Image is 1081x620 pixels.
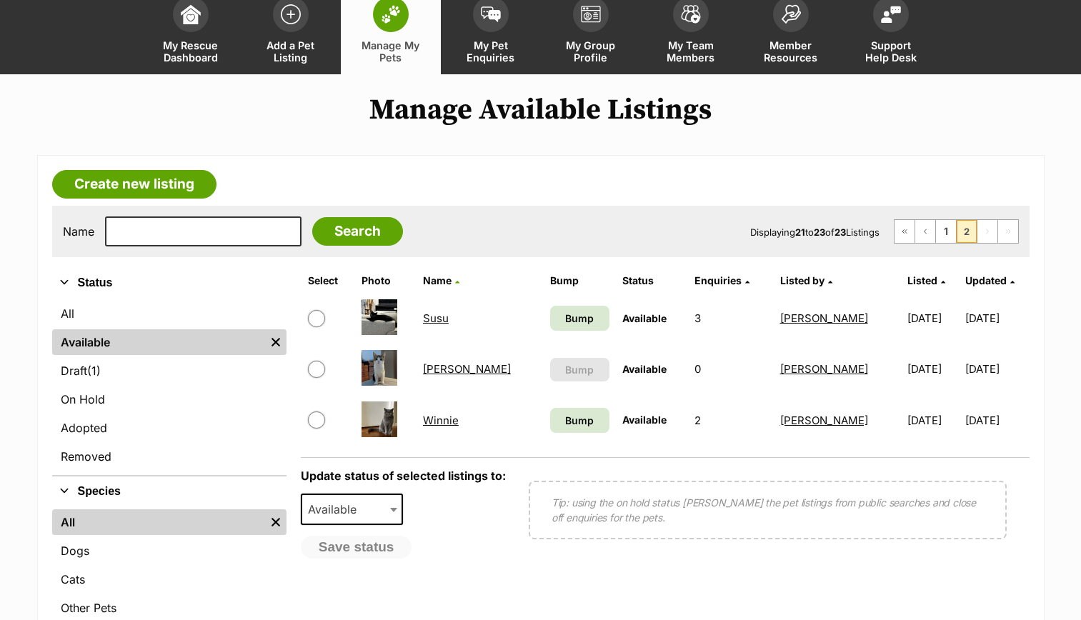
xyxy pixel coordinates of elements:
[565,413,594,428] span: Bump
[52,329,265,355] a: Available
[423,274,459,286] a: Name
[622,363,667,375] span: Available
[617,269,687,292] th: Status
[814,226,825,238] strong: 23
[565,362,594,377] span: Bump
[52,482,287,501] button: Species
[559,39,623,64] span: My Group Profile
[281,4,301,24] img: add-pet-listing-icon-0afa8454b4691262ce3f59096e99ab1cd57d4a30225e0717b998d2c9b9846f56.svg
[894,219,1019,244] nav: Pagination
[52,444,287,469] a: Removed
[965,274,1015,286] a: Updated
[835,226,846,238] strong: 23
[52,301,287,326] a: All
[52,415,287,441] a: Adopted
[781,4,801,24] img: member-resources-icon-8e73f808a243e03378d46382f2149f9095a855e16c252ad45f914b54edf8863c.svg
[550,358,609,381] button: Bump
[423,274,452,286] span: Name
[998,220,1018,243] span: Last page
[957,220,977,243] span: Page 2
[481,6,501,22] img: pet-enquiries-icon-7e3ad2cf08bfb03b45e93fb7055b45f3efa6380592205ae92323e6603595dc1f.svg
[780,414,868,427] a: [PERSON_NAME]
[52,358,287,384] a: Draft
[750,226,880,238] span: Displaying to of Listings
[544,269,615,292] th: Bump
[659,39,723,64] span: My Team Members
[87,362,101,379] span: (1)
[52,170,216,199] a: Create new listing
[259,39,323,64] span: Add a Pet Listing
[689,294,773,343] td: 3
[759,39,823,64] span: Member Resources
[881,6,901,23] img: help-desk-icon-fdf02630f3aa405de69fd3d07c3f3aa587a6932b1a1747fa1d2bba05be0121f9.svg
[301,494,404,525] span: Available
[581,6,601,23] img: group-profile-icon-3fa3cf56718a62981997c0bc7e787c4b2cf8bcc04b72c1350f741eb67cf2f40e.svg
[356,269,416,292] th: Photo
[63,225,94,238] label: Name
[423,414,459,427] a: Winnie
[423,311,449,325] a: Susu
[52,538,287,564] a: Dogs
[694,274,742,286] span: translation missing: en.admin.listings.index.attributes.enquiries
[552,495,984,525] p: Tip: using the on hold status [PERSON_NAME] the pet listings from public searches and close off e...
[977,220,997,243] span: Next page
[902,344,964,394] td: [DATE]
[859,39,923,64] span: Support Help Desk
[694,274,749,286] a: Enquiries
[915,220,935,243] a: Previous page
[52,566,287,592] a: Cats
[550,306,609,331] a: Bump
[181,4,201,24] img: dashboard-icon-eb2f2d2d3e046f16d808141f083e7271f6b2e854fb5c12c21221c1fb7104beca.svg
[965,396,1027,445] td: [DATE]
[52,274,287,292] button: Status
[622,414,667,426] span: Available
[689,396,773,445] td: 2
[159,39,223,64] span: My Rescue Dashboard
[301,469,506,483] label: Update status of selected listings to:
[780,274,825,286] span: Listed by
[895,220,915,243] a: First page
[565,311,594,326] span: Bump
[459,39,523,64] span: My Pet Enquiries
[312,217,403,246] input: Search
[780,362,868,376] a: [PERSON_NAME]
[907,274,937,286] span: Listed
[265,329,287,355] a: Remove filter
[265,509,287,535] a: Remove filter
[907,274,945,286] a: Listed
[622,312,667,324] span: Available
[302,269,354,292] th: Select
[52,298,287,475] div: Status
[359,39,423,64] span: Manage My Pets
[52,386,287,412] a: On Hold
[902,294,964,343] td: [DATE]
[52,509,265,535] a: All
[301,536,412,559] button: Save status
[965,344,1027,394] td: [DATE]
[681,5,701,24] img: team-members-icon-5396bd8760b3fe7c0b43da4ab00e1e3bb1a5d9ba89233759b79545d2d3fc5d0d.svg
[936,220,956,243] a: Page 1
[965,294,1027,343] td: [DATE]
[795,226,805,238] strong: 21
[780,274,832,286] a: Listed by
[302,499,371,519] span: Available
[965,274,1007,286] span: Updated
[780,311,868,325] a: [PERSON_NAME]
[423,362,511,376] a: [PERSON_NAME]
[902,396,964,445] td: [DATE]
[689,344,773,394] td: 0
[381,5,401,24] img: manage-my-pets-icon-02211641906a0b7f246fdf0571729dbe1e7629f14944591b6c1af311fb30b64b.svg
[550,408,609,433] a: Bump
